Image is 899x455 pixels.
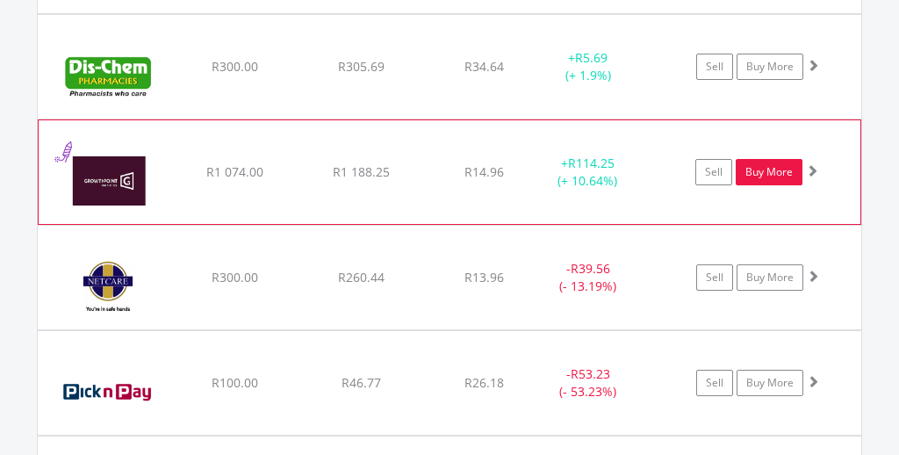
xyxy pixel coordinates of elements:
div: - (- 13.19%) [532,260,644,295]
a: Buy More [737,264,803,291]
span: R14.96 [464,163,504,180]
span: R1 188.25 [333,163,390,180]
img: EQU.ZA.NTC.png [47,248,169,325]
span: R34.64 [464,58,504,75]
div: + (+ 1.9%) [532,49,644,84]
span: R260.44 [338,269,385,285]
span: R305.69 [338,58,385,75]
img: EQU.ZA.GRT.png [47,142,170,220]
img: EQU.ZA.DCP.png [47,37,169,114]
span: R300.00 [212,58,258,75]
a: Sell [695,159,732,185]
span: R300.00 [212,269,258,285]
span: R1 074.00 [206,163,263,180]
span: R13.96 [464,269,504,285]
div: + (+ 10.64%) [532,155,644,190]
a: Sell [696,370,733,396]
span: R5.69 [575,49,608,66]
a: Buy More [737,54,803,80]
a: Buy More [736,159,802,185]
span: R114.25 [568,155,615,171]
span: R100.00 [212,374,258,391]
a: Sell [696,54,733,80]
span: R39.56 [571,260,610,277]
a: Buy More [737,370,803,396]
span: R26.18 [464,374,504,391]
span: R46.77 [342,374,381,391]
a: Sell [696,264,733,291]
span: R53.23 [571,365,610,382]
div: - (- 53.23%) [532,365,644,401]
img: EQU.ZA.PIK.png [47,353,169,430]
